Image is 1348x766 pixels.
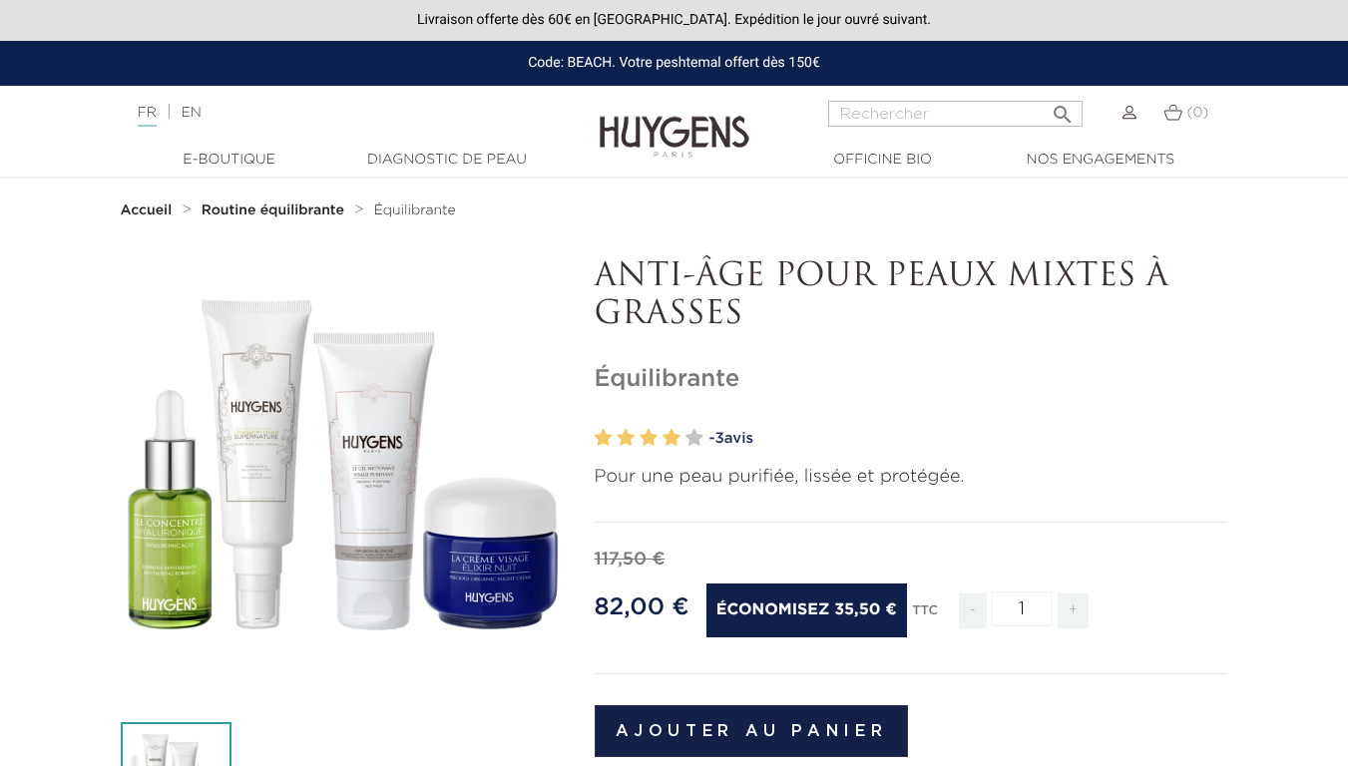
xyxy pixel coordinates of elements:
img: Huygens [600,84,749,161]
label: 2 [617,424,635,453]
label: 4 [663,424,680,453]
strong: Accueil [121,203,173,217]
div: | [128,101,547,125]
label: 1 [595,424,613,453]
input: Rechercher [828,101,1083,127]
strong: Routine équilibrante [202,203,344,217]
button:  [1045,95,1081,122]
a: Nos engagements [1001,150,1200,171]
p: Pour une peau purifiée, lissée et protégée. [595,464,1228,491]
a: Diagnostic de peau [347,150,547,171]
a: E-Boutique [130,150,329,171]
a: -3avis [709,424,1228,454]
span: (0) [1186,106,1208,120]
p: ANTI-ÂGE POUR PEAUX MIXTES À GRASSES [595,258,1228,335]
span: 82,00 € [595,595,689,619]
span: 3 [714,431,723,446]
div: TTC [912,589,938,643]
i:  [1051,97,1075,121]
a: Routine équilibrante [202,202,349,218]
a: Équilibrante [373,202,455,218]
span: Équilibrante [373,203,455,217]
input: Quantité [992,591,1052,626]
a: Officine Bio [783,150,983,171]
a: FR [138,106,157,127]
a: Accueil [121,202,177,218]
label: 3 [640,424,658,453]
h1: Équilibrante [595,365,1228,394]
span: 117,50 € [595,551,666,569]
span: + [1058,593,1090,628]
label: 5 [685,424,703,453]
span: - [959,593,987,628]
button: Ajouter au panier [595,705,909,757]
a: EN [181,106,201,120]
span: Économisez 35,50 € [706,583,907,637]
